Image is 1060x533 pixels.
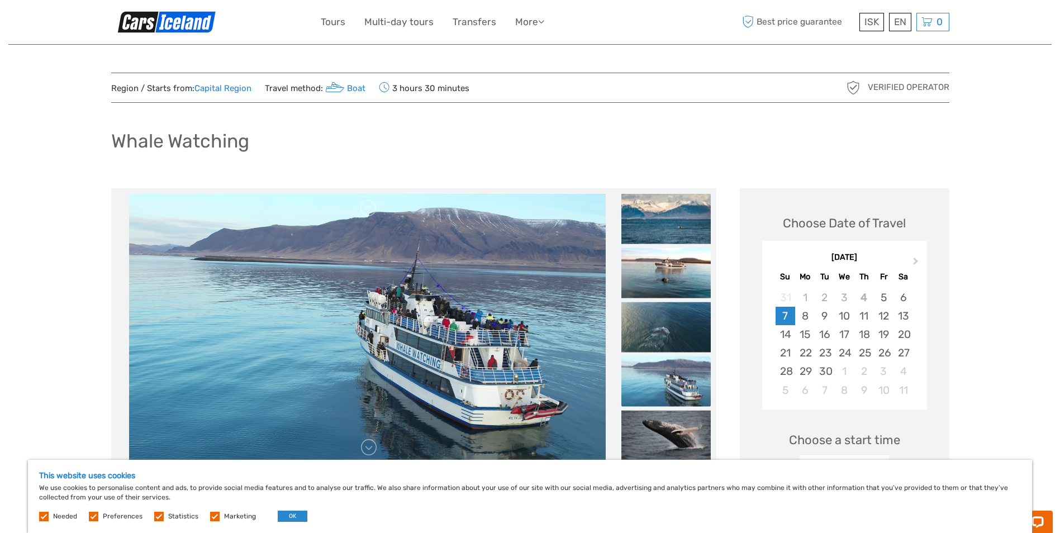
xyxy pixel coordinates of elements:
[783,215,906,232] div: Choose Date of Travel
[815,269,834,284] div: Tu
[776,362,795,380] div: Choose Sunday, September 28th, 2025
[815,325,834,344] div: Choose Tuesday, September 16th, 2025
[168,512,198,521] label: Statistics
[834,307,854,325] div: Choose Wednesday, September 10th, 2025
[834,344,854,362] div: Choose Wednesday, September 24th, 2025
[795,344,815,362] div: Choose Monday, September 22nd, 2025
[815,344,834,362] div: Choose Tuesday, September 23rd, 2025
[935,16,944,27] span: 0
[795,269,815,284] div: Mo
[795,288,815,307] div: Not available Monday, September 1st, 2025
[834,269,854,284] div: We
[762,252,927,264] div: [DATE]
[621,248,711,298] img: d8b60ceeed0a4535b894ee493b03c963_slider_thumbnail.jpeg
[795,307,815,325] div: Choose Monday, September 8th, 2025
[766,288,923,399] div: month 2025-09
[39,471,1021,480] h5: This website uses cookies
[323,83,366,93] a: Boat
[834,325,854,344] div: Choose Wednesday, September 17th, 2025
[621,302,711,352] img: d2e074052b314a42b51fad1f3070e0a1_slider_thumbnail.jpeg
[776,381,795,399] div: Choose Sunday, October 5th, 2025
[893,288,913,307] div: Choose Saturday, September 6th, 2025
[789,431,900,449] span: Choose a start time
[874,269,893,284] div: Fr
[889,13,911,31] div: EN
[278,511,307,522] button: OK
[874,362,893,380] div: Choose Friday, October 3rd, 2025
[621,410,711,460] img: 98d8528756cd49ea8c2a8b38d58d818e_slider_thumbnail.jpeg
[844,79,862,97] img: verified_operator_grey_128.png
[453,14,496,30] a: Transfers
[379,80,469,96] span: 3 hours 30 minutes
[776,325,795,344] div: Choose Sunday, September 14th, 2025
[815,307,834,325] div: Choose Tuesday, September 9th, 2025
[854,381,874,399] div: Choose Thursday, October 9th, 2025
[321,14,345,30] a: Tours
[111,83,251,94] span: Region / Starts from:
[893,344,913,362] div: Choose Saturday, September 27th, 2025
[776,344,795,362] div: Choose Sunday, September 21st, 2025
[854,344,874,362] div: Choose Thursday, September 25th, 2025
[854,362,874,380] div: Choose Thursday, October 2nd, 2025
[893,325,913,344] div: Choose Saturday, September 20th, 2025
[364,14,434,30] a: Multi-day tours
[265,80,366,96] span: Travel method:
[815,381,834,399] div: Choose Tuesday, October 7th, 2025
[111,130,249,153] h1: Whale Watching
[834,362,854,380] div: Choose Wednesday, October 1st, 2025
[854,288,874,307] div: Not available Thursday, September 4th, 2025
[854,307,874,325] div: Choose Thursday, September 11th, 2025
[893,307,913,325] div: Choose Saturday, September 13th, 2025
[129,194,606,462] img: 3a6082003c434ba09a303f11bd9a4b0b_main_slider.jpeg
[224,512,256,521] label: Marketing
[776,288,795,307] div: Not available Sunday, August 31st, 2025
[854,325,874,344] div: Choose Thursday, September 18th, 2025
[893,269,913,284] div: Sa
[893,381,913,399] div: Choose Saturday, October 11th, 2025
[515,14,544,30] a: More
[621,193,711,244] img: a728e7ee043747a7bd976de2869c4803_slider_thumbnail.jpeg
[868,82,949,93] span: Verified Operator
[874,381,893,399] div: Choose Friday, October 10th, 2025
[908,255,926,273] button: Next Month
[776,307,795,325] div: Choose Sunday, September 7th, 2025
[834,381,854,399] div: Choose Wednesday, October 8th, 2025
[874,344,893,362] div: Choose Friday, September 26th, 2025
[864,16,879,27] span: ISK
[854,269,874,284] div: Th
[53,512,77,521] label: Needed
[776,269,795,284] div: Su
[893,362,913,380] div: Choose Saturday, October 4th, 2025
[740,13,857,31] span: Best price guarantee
[795,325,815,344] div: Choose Monday, September 15th, 2025
[28,460,1032,533] div: We use cookies to personalise content and ads, to provide social media features and to analyse ou...
[815,288,834,307] div: Not available Tuesday, September 2nd, 2025
[874,288,893,307] div: Choose Friday, September 5th, 2025
[129,17,142,31] button: Open LiveChat chat widget
[111,8,222,36] img: Scandinavian Travel
[874,325,893,344] div: Choose Friday, September 19th, 2025
[834,288,854,307] div: Not available Wednesday, September 3rd, 2025
[795,381,815,399] div: Choose Monday, October 6th, 2025
[103,512,142,521] label: Preferences
[194,83,251,93] a: Capital Region
[874,307,893,325] div: Choose Friday, September 12th, 2025
[795,362,815,380] div: Choose Monday, September 29th, 2025
[621,356,711,406] img: 3a6082003c434ba09a303f11bd9a4b0b_slider_thumbnail.jpeg
[16,20,126,28] p: Chat now
[815,362,834,380] div: Choose Tuesday, September 30th, 2025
